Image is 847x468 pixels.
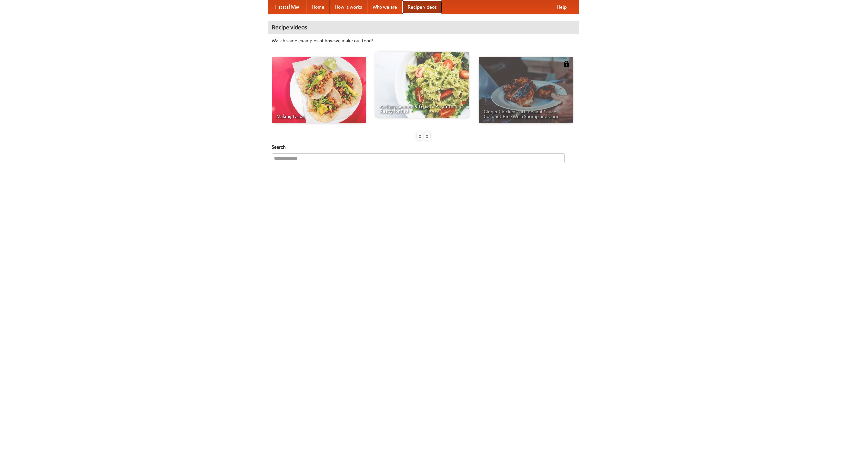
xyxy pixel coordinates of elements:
a: Making Tacos [272,57,366,123]
a: Help [552,0,572,14]
a: How it works [330,0,367,14]
div: » [424,132,430,140]
img: 483408.png [563,61,570,67]
a: An Easy, Summery Tomato Pasta That's Ready for Fall [375,52,469,118]
a: Home [306,0,330,14]
span: Making Tacos [276,114,361,119]
h4: Recipe videos [268,21,579,34]
div: « [417,132,423,140]
a: Who we are [367,0,402,14]
h5: Search [272,144,575,150]
a: FoodMe [268,0,306,14]
a: Recipe videos [402,0,442,14]
p: Watch some examples of how we make our food! [272,37,575,44]
span: An Easy, Summery Tomato Pasta That's Ready for Fall [380,104,465,113]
